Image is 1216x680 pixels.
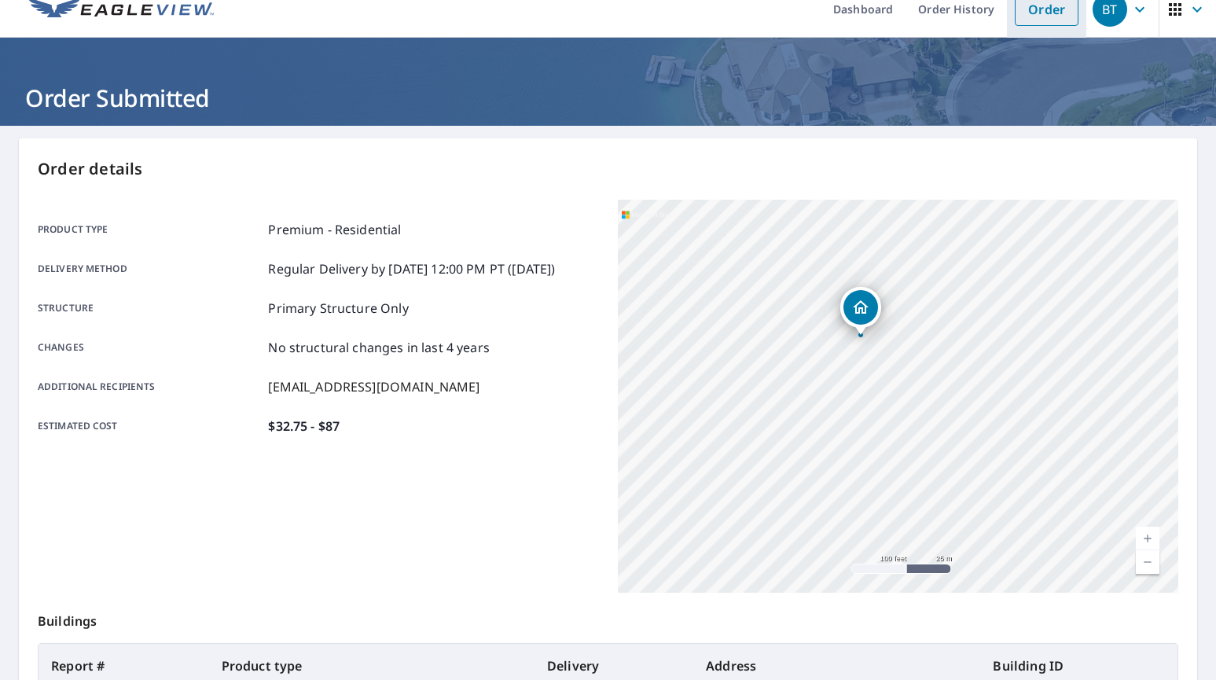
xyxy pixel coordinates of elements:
a: Current Level 18, Zoom In [1136,527,1159,550]
p: Changes [38,338,262,357]
p: Structure [38,299,262,318]
div: Dropped pin, building 1, Residential property, 121 N School St Cary, IL 60013 [840,287,881,336]
p: Order details [38,157,1178,181]
a: Current Level 18, Zoom Out [1136,550,1159,574]
p: Product type [38,220,262,239]
h1: Order Submitted [19,82,1197,114]
p: Regular Delivery by [DATE] 12:00 PM PT ([DATE]) [268,259,555,278]
p: No structural changes in last 4 years [268,338,490,357]
p: [EMAIL_ADDRESS][DOMAIN_NAME] [268,377,479,396]
p: Premium - Residential [268,220,401,239]
p: Primary Structure Only [268,299,408,318]
p: Additional recipients [38,377,262,396]
p: Delivery method [38,259,262,278]
p: Estimated cost [38,417,262,436]
p: Buildings [38,593,1178,643]
p: $32.75 - $87 [268,417,340,436]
